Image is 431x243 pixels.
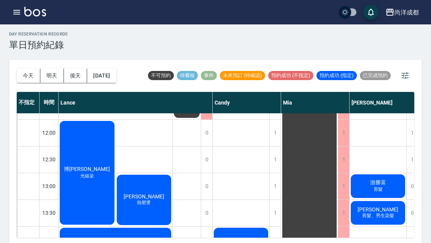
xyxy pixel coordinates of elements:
[40,200,59,226] div: 13:30
[269,173,281,200] div: 1
[269,146,281,173] div: 1
[406,173,418,200] div: 0
[87,69,116,83] button: [DATE]
[177,72,198,79] span: 待審核
[338,173,349,200] div: 1
[269,120,281,146] div: 1
[201,146,212,173] div: 0
[269,200,281,226] div: 1
[201,72,217,79] span: 事件
[201,120,212,146] div: 0
[220,72,265,79] span: 未來預訂 (待確認)
[40,119,59,146] div: 12:00
[338,146,349,173] div: 1
[338,120,349,146] div: 1
[406,146,418,173] div: 1
[201,200,212,226] div: 0
[62,166,111,173] span: 博[PERSON_NAME]
[406,200,418,226] div: 0
[64,69,87,83] button: 後天
[369,179,388,186] span: 游勝富
[372,186,384,193] span: 剪髮
[148,72,174,79] span: 不可預約
[350,92,418,113] div: [PERSON_NAME]
[201,173,212,200] div: 0
[268,72,313,79] span: 預約成功 (不指定)
[59,92,213,113] div: Lance
[79,173,95,179] span: 光線染
[40,173,59,200] div: 13:00
[40,69,64,83] button: 明天
[9,32,68,37] h2: day Reservation records
[394,8,419,17] div: 尚洋成都
[135,200,152,206] span: 熱塑燙
[360,72,391,79] span: 已完成預約
[9,40,68,50] h3: 單日預約紀錄
[356,206,400,212] span: [PERSON_NAME]
[316,72,357,79] span: 預約成功 (指定)
[281,92,350,113] div: Mia
[17,69,40,83] button: 今天
[122,193,166,200] span: [PERSON_NAME]
[363,5,379,20] button: save
[17,92,40,113] div: 不指定
[406,120,418,146] div: 1
[382,5,422,20] button: 尚洋成都
[338,200,349,226] div: 1
[40,92,59,113] div: 時間
[213,92,281,113] div: Candy
[361,212,396,219] span: 剪髮、男生染髮
[24,7,46,16] img: Logo
[40,146,59,173] div: 12:30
